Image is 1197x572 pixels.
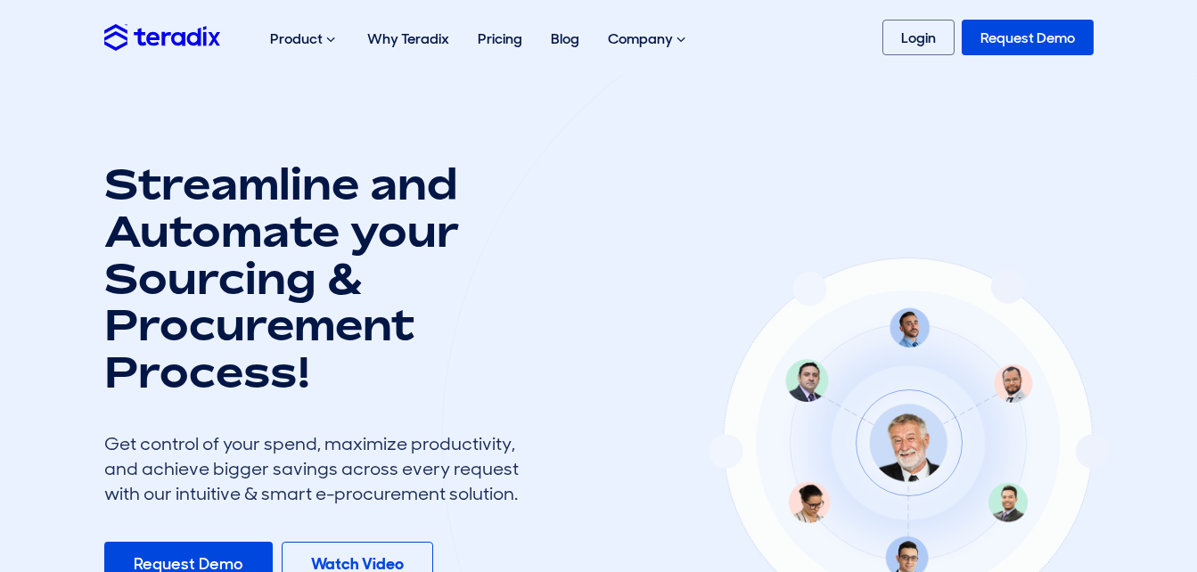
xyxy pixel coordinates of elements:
[104,160,532,396] h1: Streamline and Automate your Sourcing & Procurement Process!
[104,24,220,50] img: Teradix logo
[882,20,955,55] a: Login
[537,11,594,67] a: Blog
[353,11,463,67] a: Why Teradix
[256,11,353,68] div: Product
[104,431,532,506] div: Get control of your spend, maximize productivity, and achieve bigger savings across every request...
[594,11,703,68] div: Company
[463,11,537,67] a: Pricing
[962,20,1094,55] a: Request Demo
